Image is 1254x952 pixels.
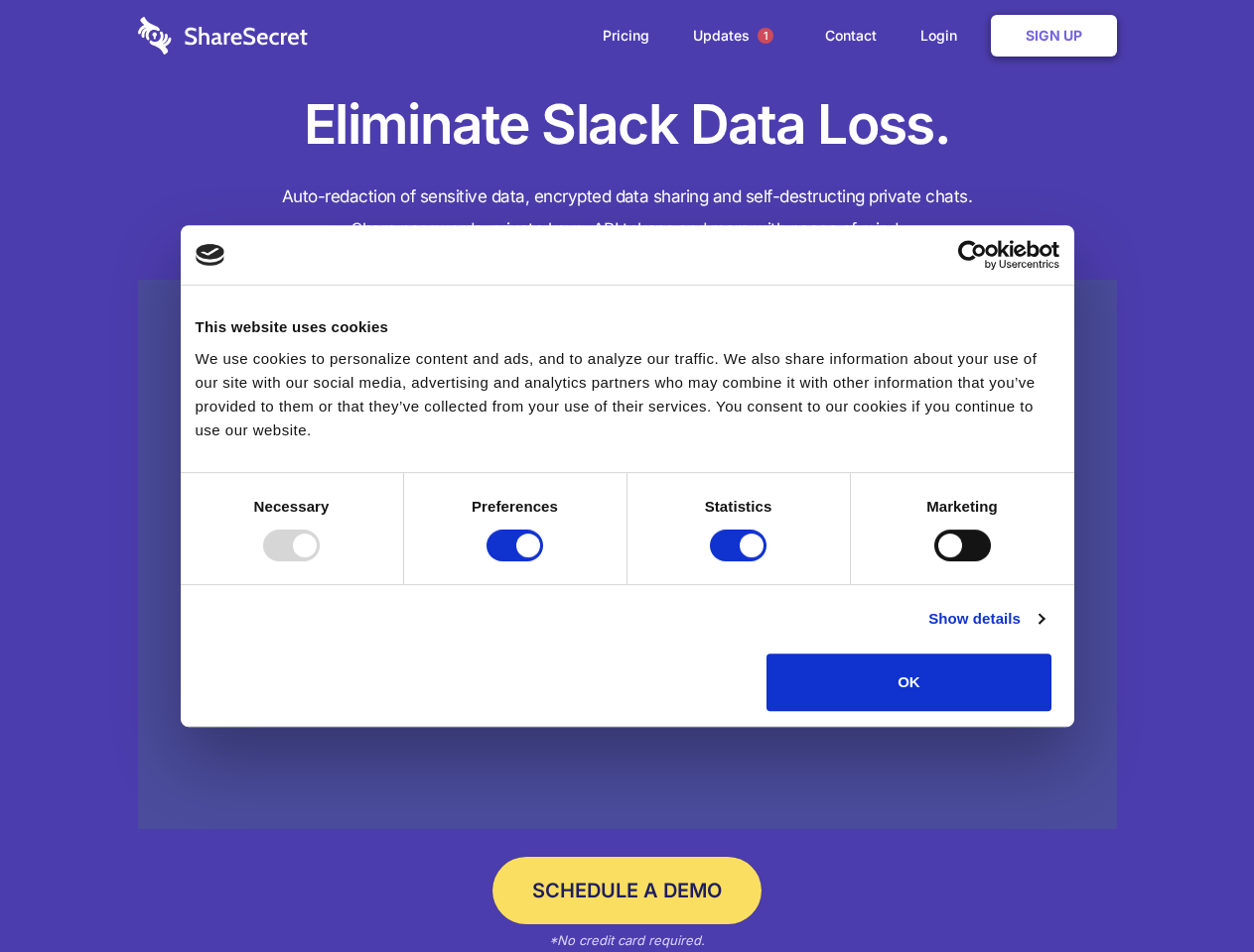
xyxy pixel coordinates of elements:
strong: Marketing [926,498,998,515]
a: Contact [805,5,897,66]
a: Schedule a Demo [492,857,762,924]
strong: Necessary [254,498,330,515]
strong: Preferences [472,498,558,515]
button: OK [766,654,1051,711]
a: Wistia video thumbnail [138,280,1117,830]
img: logo [196,244,225,266]
a: Sign Up [991,15,1117,57]
span: 1 [758,28,773,44]
strong: Statistics [705,498,772,515]
a: Pricing [583,5,669,66]
a: Login [901,5,987,66]
img: logo-wordmark-white-trans-d4663122ce5f474addd5e946df7df03e33cb6a1c49d2221995e7729f52c070b2.svg [138,17,308,55]
em: *No credit card required. [549,932,705,948]
h4: Auto-redaction of sensitive data, encrypted data sharing and self-destructing private chats. Shar... [138,180,1117,246]
a: Usercentrics Cookiebot - opens in a new window [886,240,1059,270]
h1: Eliminate Slack Data Loss. [138,89,1117,161]
a: Show details [928,607,1044,631]
div: We use cookies to personalize content and ads, and to analyze our traffic. We also share informat... [196,347,1059,442]
div: This website uses cookies [196,315,1059,339]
